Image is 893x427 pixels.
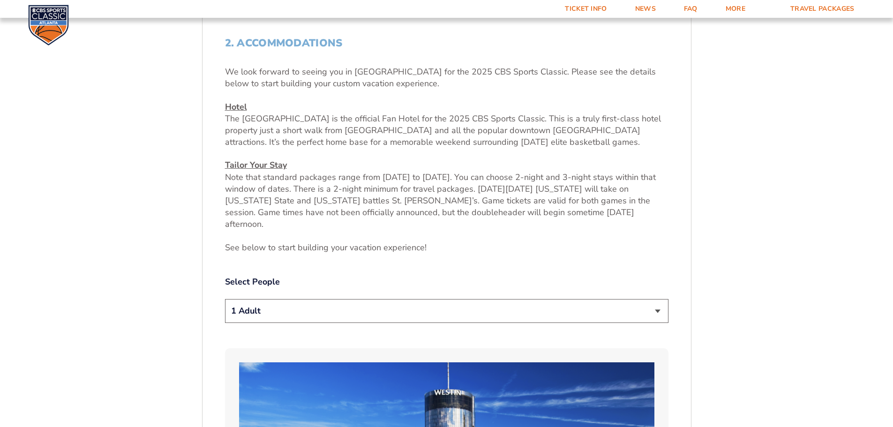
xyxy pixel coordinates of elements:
u: Hotel [225,101,247,112]
p: Note that standard packages range from [DATE] to [DATE]. You can choose 2-night and 3-night stays... [225,159,668,230]
p: We look forward to seeing you in [GEOGRAPHIC_DATA] for the 2025 CBS Sports Classic. Please see th... [225,66,668,90]
h2: 2. Accommodations [225,37,668,49]
u: Tailor Your Stay [225,159,287,171]
img: CBS Sports Classic [28,5,69,45]
label: Select People [225,276,668,288]
p: The [GEOGRAPHIC_DATA] is the official Fan Hotel for the 2025 CBS Sports Classic. This is a truly ... [225,101,668,149]
p: See below to start building your vacation experience! [225,242,668,254]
